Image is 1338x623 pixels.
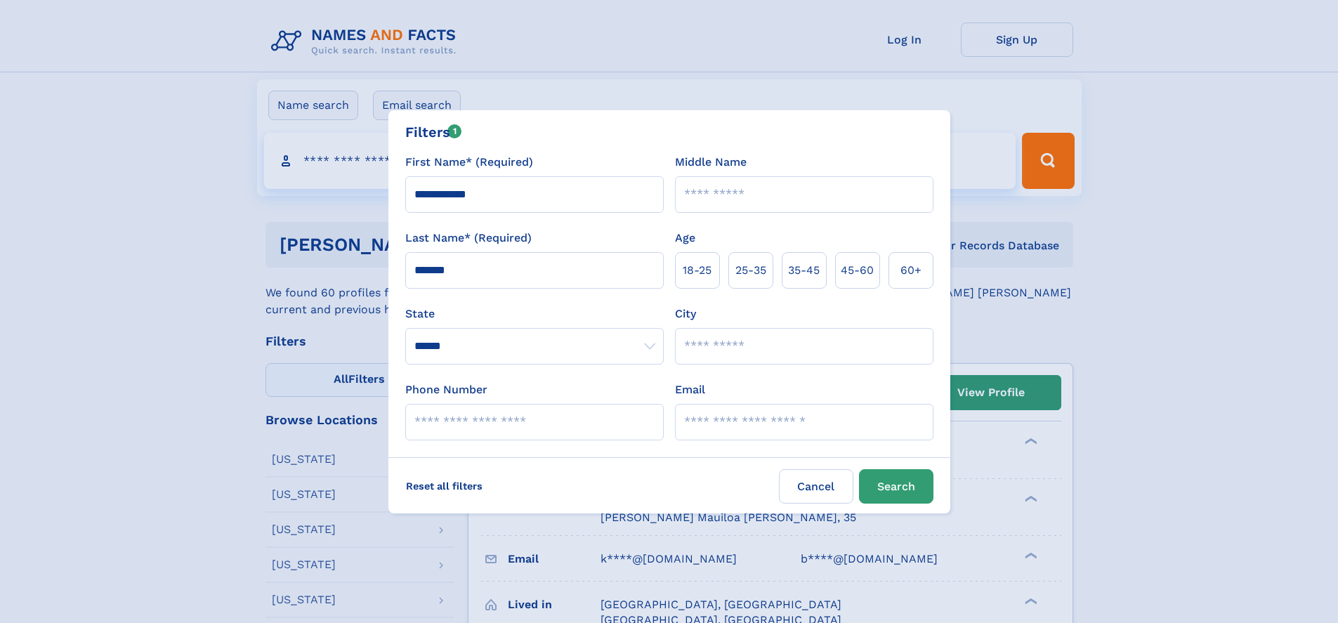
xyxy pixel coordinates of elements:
[788,262,820,279] span: 35‑45
[675,306,696,322] label: City
[405,381,487,398] label: Phone Number
[683,262,711,279] span: 18‑25
[859,469,933,504] button: Search
[675,381,705,398] label: Email
[900,262,921,279] span: 60+
[405,306,664,322] label: State
[675,230,695,247] label: Age
[405,230,532,247] label: Last Name* (Required)
[405,154,533,171] label: First Name* (Required)
[735,262,766,279] span: 25‑35
[405,122,462,143] div: Filters
[779,469,853,504] label: Cancel
[841,262,874,279] span: 45‑60
[397,469,492,503] label: Reset all filters
[675,154,747,171] label: Middle Name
